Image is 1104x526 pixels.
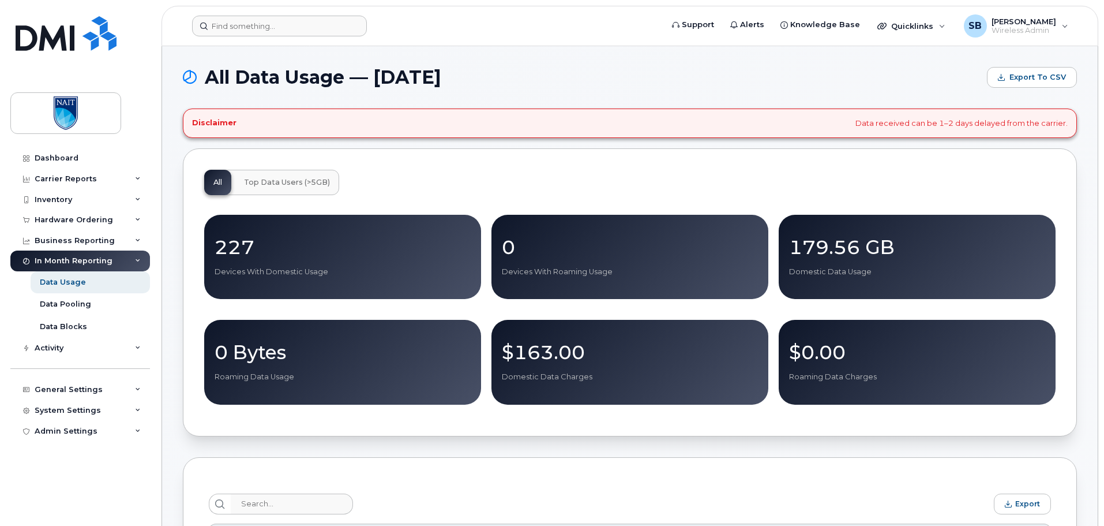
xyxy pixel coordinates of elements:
[183,109,1077,138] div: Data received can be 1–2 days delayed from the carrier.
[244,178,330,187] span: Top Data Users (>5GB)
[215,342,471,363] p: 0 Bytes
[789,267,1045,277] p: Domestic Data Usage
[231,494,353,514] input: Search...
[215,267,471,277] p: Devices With Domestic Usage
[987,67,1077,88] button: Export to CSV
[994,494,1051,514] button: Export
[1015,499,1040,508] span: Export
[789,237,1045,258] p: 179.56 GB
[502,342,758,363] p: $163.00
[215,237,471,258] p: 227
[502,237,758,258] p: 0
[192,118,236,128] h4: Disclaimer
[789,372,1045,382] p: Roaming Data Charges
[502,372,758,382] p: Domestic Data Charges
[215,372,471,382] p: Roaming Data Usage
[502,267,758,277] p: Devices With Roaming Usage
[789,342,1045,363] p: $0.00
[1009,72,1066,83] span: Export to CSV
[205,69,441,86] span: All Data Usage — [DATE]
